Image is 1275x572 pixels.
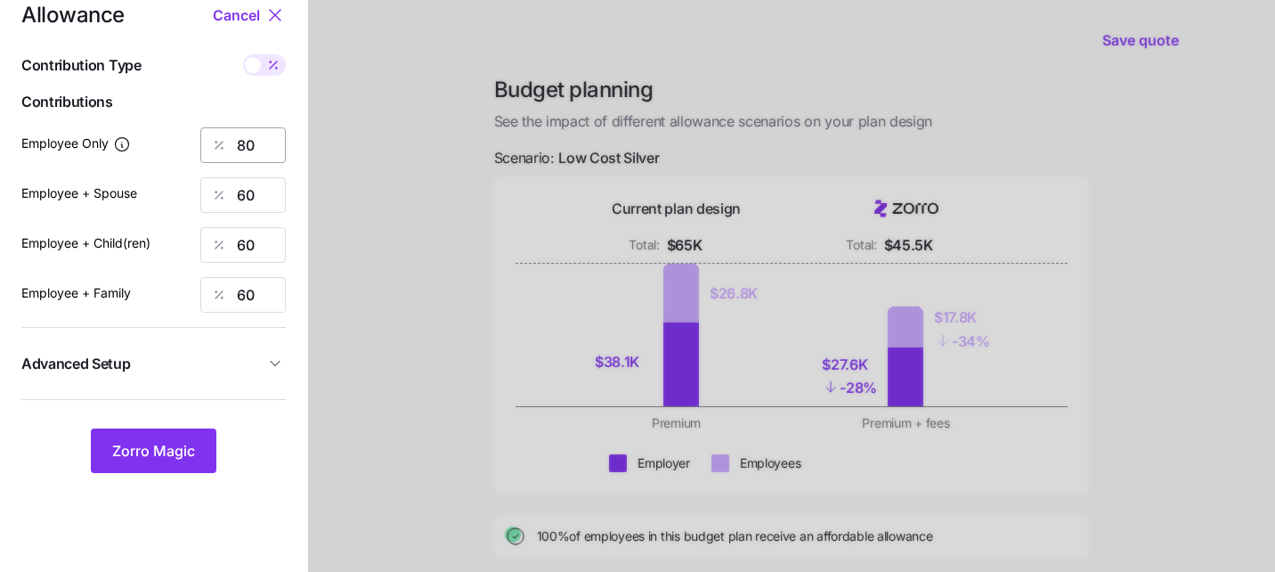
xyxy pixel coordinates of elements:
[21,184,137,203] label: Employee + Spouse
[112,440,195,462] span: Zorro Magic
[21,134,131,153] label: Employee Only
[21,342,286,386] button: Advanced Setup
[21,54,142,77] span: Contribution Type
[21,283,131,303] label: Employee + Family
[21,233,150,253] label: Employee + Child(ren)
[213,4,264,26] button: Cancel
[213,4,260,26] span: Cancel
[91,429,216,473] button: Zorro Magic
[21,91,286,113] span: Contributions
[21,4,125,26] span: Allowance
[21,353,131,375] span: Advanced Setup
